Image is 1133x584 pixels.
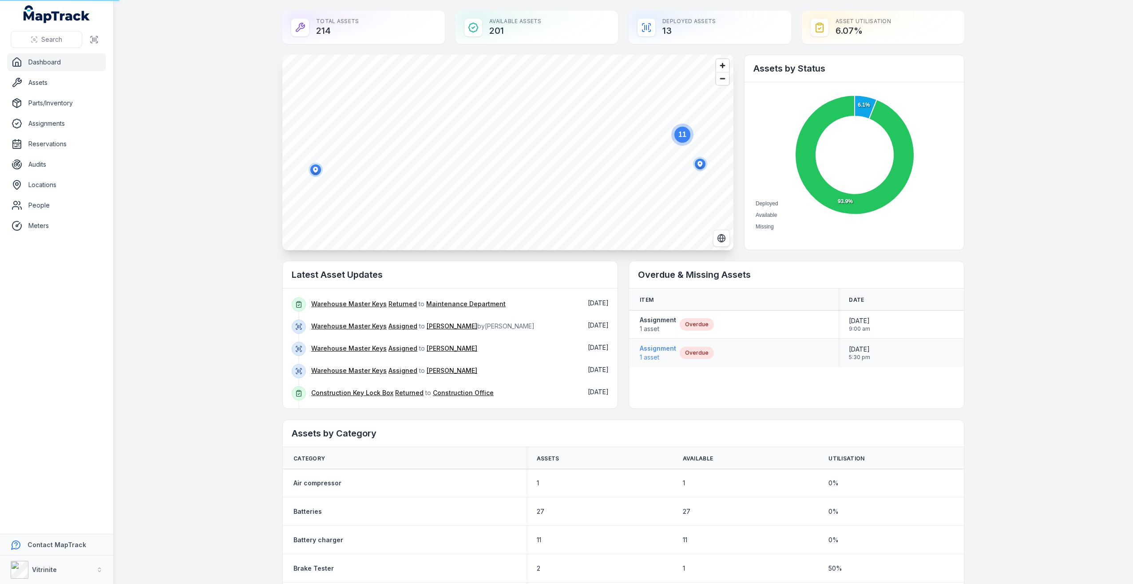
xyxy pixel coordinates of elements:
[433,388,494,397] a: Construction Office
[756,212,777,218] span: Available
[311,300,387,308] a: Warehouse Master Keys
[7,135,106,153] a: Reservations
[7,94,106,112] a: Parts/Inventory
[41,35,62,44] span: Search
[756,200,778,207] span: Deployed
[849,354,870,361] span: 5:30 pm
[849,316,870,332] time: 7/14/2025, 9:00:00 AM
[678,131,686,138] text: 11
[388,344,417,353] a: Assigned
[683,564,685,573] span: 1
[638,268,955,281] h2: Overdue & Missing Assets
[683,507,690,516] span: 27
[537,455,559,462] span: Assets
[828,507,839,516] span: 0 %
[640,324,676,333] span: 1 asset
[388,300,417,308] a: Returned
[588,299,609,307] time: 10/13/2025, 10:34:29 AM
[426,300,506,308] a: Maintenance Department
[292,268,609,281] h2: Latest Asset Updates
[537,479,539,488] span: 1
[588,388,609,396] span: [DATE]
[640,344,676,362] a: Assignment1 asset
[849,316,870,325] span: [DATE]
[7,53,106,71] a: Dashboard
[388,322,417,331] a: Assigned
[828,536,839,544] span: 0 %
[292,427,955,440] h2: Assets by Category
[282,55,733,250] canvas: Map
[293,564,334,573] a: Brake Tester
[293,536,343,544] a: Battery charger
[588,366,609,373] span: [DATE]
[427,344,477,353] a: [PERSON_NAME]
[588,366,609,373] time: 10/10/2025, 5:05:44 AM
[311,367,477,374] span: to
[588,321,609,329] time: 10/10/2025, 5:14:48 PM
[713,230,730,247] button: Switch to Satellite View
[11,31,82,48] button: Search
[311,322,387,331] a: Warehouse Master Keys
[828,479,839,488] span: 0 %
[640,316,676,324] strong: Assignment
[849,345,870,354] span: [DATE]
[293,507,322,516] a: Batteries
[537,507,544,516] span: 27
[640,353,676,362] span: 1 asset
[24,5,90,23] a: MapTrack
[311,388,393,397] a: Construction Key Lock Box
[680,347,714,359] div: Overdue
[683,455,713,462] span: Available
[427,322,477,331] a: [PERSON_NAME]
[537,536,541,544] span: 11
[849,345,870,361] time: 10/9/2025, 5:30:00 PM
[7,115,106,132] a: Assignments
[588,388,609,396] time: 10/9/2025, 2:24:18 PM
[849,296,864,304] span: Date
[537,564,540,573] span: 2
[293,455,325,462] span: Category
[427,366,477,375] a: [PERSON_NAME]
[28,541,86,548] strong: Contact MapTrack
[7,176,106,194] a: Locations
[683,479,685,488] span: 1
[32,566,57,573] strong: Vitrinite
[7,74,106,92] a: Assets
[311,389,494,396] span: to
[753,62,955,75] h2: Assets by Status
[388,366,417,375] a: Assigned
[640,296,654,304] span: Item
[683,536,687,544] span: 11
[311,322,535,330] span: to by [PERSON_NAME]
[828,564,842,573] span: 50 %
[588,344,609,351] span: [DATE]
[311,300,506,308] span: to
[588,321,609,329] span: [DATE]
[849,325,870,332] span: 9:00 am
[7,196,106,214] a: People
[640,316,676,333] a: Assignment1 asset
[828,455,864,462] span: Utilisation
[716,72,729,85] button: Zoom out
[756,224,774,230] span: Missing
[7,217,106,235] a: Meters
[588,299,609,307] span: [DATE]
[311,344,477,352] span: to
[395,388,424,397] a: Returned
[640,344,676,353] strong: Assignment
[680,318,714,331] div: Overdue
[293,479,341,488] a: Air compressor
[588,344,609,351] time: 10/10/2025, 3:31:03 PM
[311,344,387,353] a: Warehouse Master Keys
[311,366,387,375] a: Warehouse Master Keys
[7,156,106,173] a: Audits
[716,59,729,72] button: Zoom in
